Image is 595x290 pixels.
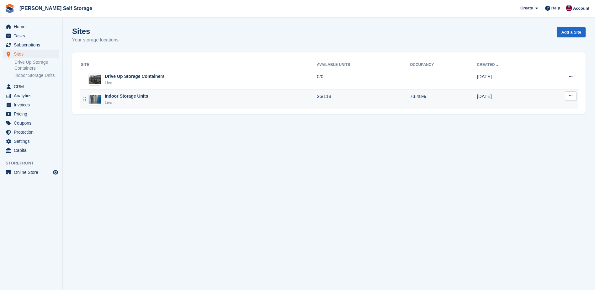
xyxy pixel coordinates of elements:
[14,59,59,71] a: Drive Up Storage Containers
[14,40,51,49] span: Subscriptions
[3,40,59,49] a: menu
[14,146,51,155] span: Capital
[3,110,59,118] a: menu
[72,27,119,35] h1: Sites
[317,60,410,70] th: Available Units
[566,5,572,11] img: Tracy Bailey
[551,5,560,11] span: Help
[14,22,51,31] span: Home
[14,50,51,58] span: Sites
[3,100,59,109] a: menu
[105,99,148,106] div: Live
[14,82,51,91] span: CRM
[3,128,59,137] a: menu
[3,82,59,91] a: menu
[557,27,586,37] a: Add a Site
[3,168,59,177] a: menu
[14,91,51,100] span: Analytics
[14,31,51,40] span: Tasks
[89,75,101,84] img: Image of Drive Up Storage Containers site
[105,73,165,80] div: Drive Up Storage Containers
[410,60,477,70] th: Occupancy
[89,95,101,104] img: Image of Indoor Storage Units site
[3,146,59,155] a: menu
[14,128,51,137] span: Protection
[52,169,59,176] a: Preview store
[14,110,51,118] span: Pricing
[3,91,59,100] a: menu
[5,4,14,13] img: stora-icon-8386f47178a22dfd0bd8f6a31ec36ba5ce8667c1dd55bd0f319d3a0aa187defe.svg
[317,70,410,89] td: 0/0
[17,3,95,13] a: [PERSON_NAME] Self Storage
[477,62,500,67] a: Created
[14,119,51,127] span: Coupons
[3,22,59,31] a: menu
[520,5,533,11] span: Create
[105,93,148,99] div: Indoor Storage Units
[317,89,410,109] td: 26/118
[3,119,59,127] a: menu
[14,137,51,146] span: Settings
[3,31,59,40] a: menu
[3,50,59,58] a: menu
[477,70,541,89] td: [DATE]
[14,100,51,109] span: Invoices
[6,160,62,166] span: Storefront
[410,89,477,109] td: 73.48%
[72,36,119,44] p: Your storage locations
[14,72,59,78] a: Indoor Storage Units
[14,168,51,177] span: Online Store
[573,5,589,12] span: Account
[80,60,317,70] th: Site
[3,137,59,146] a: menu
[477,89,541,109] td: [DATE]
[105,80,165,86] div: Live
